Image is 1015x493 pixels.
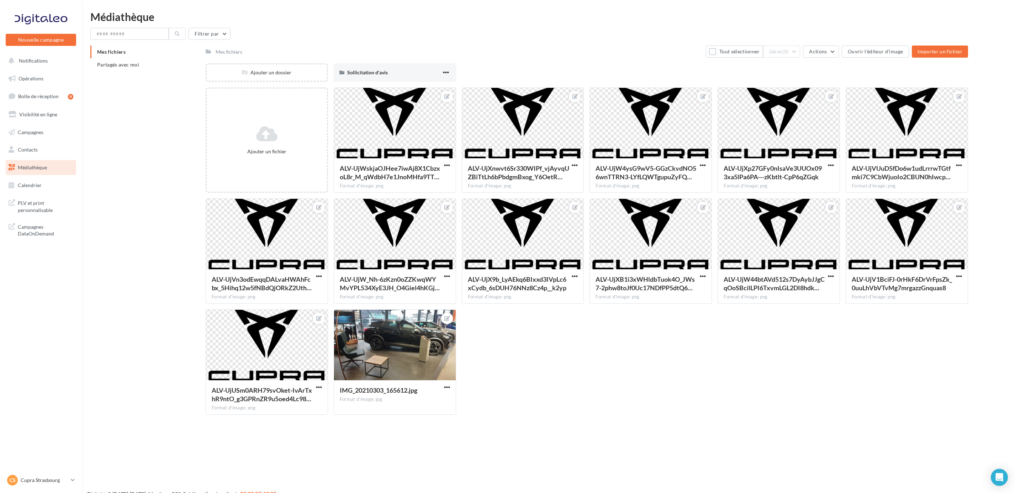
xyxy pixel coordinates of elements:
span: ALV-UjUSm0ARH79svOket-IvArTxhR9ntO_g3GPRnZR9u5oed4Lc98n5 [212,386,312,403]
div: Format d'image: png [724,183,834,189]
div: Open Intercom Messenger [991,469,1008,486]
div: Format d'image: png [596,294,706,300]
button: Nouvelle campagne [6,34,76,46]
div: Format d'image: png [340,183,450,189]
a: Médiathèque [4,160,78,175]
a: Calendrier [4,178,78,193]
p: Cupra Strasbourg [21,477,68,484]
div: Format d'image: jpg [340,396,450,403]
a: Campagnes DataOnDemand [4,219,78,240]
span: Campagnes [18,129,43,135]
span: Actions [809,48,827,54]
span: Opérations [18,75,43,81]
a: Opérations [4,71,78,86]
button: Tout sélectionner [706,46,763,58]
span: CS [10,477,16,484]
a: Boîte de réception9 [4,89,78,104]
span: ALV-UjXp27GFy0nIsaVe3UUOx093xa5lPa6PA---zKbtlt-CpP6qZGqk [724,164,822,181]
button: Gérer(0) [763,46,800,58]
span: ALV-UjVUuD5fDo6w1udLrrrwTGtfmki7C9CbWjuoIo2CBUN0hIwcpykS [852,164,951,181]
button: Ouvrir l'éditeur d'image [842,46,909,58]
div: Format d'image: png [724,294,834,300]
a: Campagnes [4,125,78,140]
span: Partagés avec moi [97,62,139,68]
div: Ajouter un dossier [207,69,327,76]
span: Importer un fichier [918,48,962,54]
a: Contacts [4,142,78,157]
div: 9 [68,94,73,100]
span: ALV-UjW_Nh-6zKzn0oZZKwqWYMvYPL534XyE3JH_O4Giel4hKGjuzUlH [340,275,440,292]
button: Actions [803,46,839,58]
span: Contacts [18,147,38,153]
span: Campagnes DataOnDemand [18,222,73,237]
span: PLV et print personnalisable [18,198,73,213]
a: PLV et print personnalisable [4,195,78,216]
span: ALV-UjW4ysG9wV5-GGzCkvdNO56wnTTRN3-LYfLQWTgupuZyFQLPE24w [596,164,696,181]
span: Visibilité en ligne [19,111,57,117]
span: Boîte de réception [18,93,59,99]
div: Mes fichiers [216,48,242,55]
button: Filtrer par [189,28,231,40]
div: Format d'image: png [212,294,322,300]
span: IMG_20210303_165612.jpg [340,386,417,394]
div: Format d'image: png [468,294,578,300]
div: Médiathèque [90,11,1006,22]
div: Format d'image: png [852,183,962,189]
span: Calendrier [18,182,42,188]
span: ALV-UjV1BciFJ-0rHkF6DrVrFpsZk_0uuLhVbVTvMg7mrgazzGnquas8 [852,275,952,292]
span: Mes fichiers [97,49,126,55]
span: Sollicitation d'avis [347,69,388,75]
span: (0) [782,49,788,54]
span: Médiathèque [18,164,47,170]
div: Format d'image: png [340,294,450,300]
span: ALV-UjXnwvt6Sr330WIPf_vjAyvqUZBiTtLh6bPbdgmBxog_Y6OetRu1 [468,164,569,181]
div: Format d'image: png [852,294,962,300]
span: ALV-UjX9b_LyAEkq6BIxxd3IVpLc6xCydb_6sDUH76NNz8Cz4p__k2yp [468,275,566,292]
button: Importer un fichier [912,46,968,58]
a: CS Cupra Strasbourg [6,473,76,487]
a: Visibilité en ligne [4,107,78,122]
div: Ajouter un fichier [210,148,324,155]
div: Format d'image: png [212,405,322,411]
span: ALV-UjVn3odEwqqDALvaHWAhFcbx_5Hihq12w5fNBdQjORkZ2Uth80Z7 [212,275,312,292]
span: ALV-UjW44btAVd512s7DyAybJJgCqOoSBcilLPI6TxvmLGL2DI8hdkSn [724,275,825,292]
span: ALV-UjXB1i3xWHldbTuok4O_JWs7-2phw8toJf0Uc17NDfPP5dtQ6f6a [596,275,695,292]
span: ALV-UjWskjaOJHee7iwAj8X1CbzxoL8r_M_qWdbH7e1JnoMHfa9TTuKa [340,164,440,181]
span: Notifications [19,58,48,64]
div: Format d'image: png [468,183,578,189]
button: Notifications [4,53,75,68]
div: Format d'image: png [596,183,706,189]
